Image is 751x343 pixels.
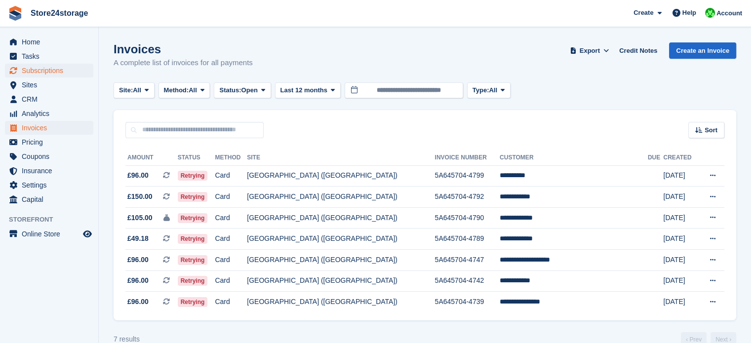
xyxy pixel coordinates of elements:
[22,164,81,178] span: Insurance
[247,207,435,229] td: [GEOGRAPHIC_DATA] ([GEOGRAPHIC_DATA])
[22,64,81,77] span: Subscriptions
[127,233,149,244] span: £49.18
[22,227,81,241] span: Online Store
[435,292,499,312] td: 5A645704-4739
[705,125,717,135] span: Sort
[127,275,149,286] span: £96.00
[5,92,93,106] a: menu
[215,150,247,166] th: Method
[114,42,253,56] h1: Invoices
[215,187,247,208] td: Card
[215,207,247,229] td: Card
[5,150,93,163] a: menu
[8,6,23,21] img: stora-icon-8386f47178a22dfd0bd8f6a31ec36ba5ce8667c1dd55bd0f319d3a0aa187defe.svg
[127,191,153,202] span: £150.00
[133,85,141,95] span: All
[219,85,241,95] span: Status:
[280,85,327,95] span: Last 12 months
[5,64,93,77] a: menu
[435,207,499,229] td: 5A645704-4790
[663,292,698,312] td: [DATE]
[435,229,499,250] td: 5A645704-4789
[178,192,208,202] span: Retrying
[633,8,653,18] span: Create
[178,297,208,307] span: Retrying
[215,250,247,271] td: Card
[119,85,133,95] span: Site:
[435,165,499,187] td: 5A645704-4799
[178,276,208,286] span: Retrying
[22,150,81,163] span: Coupons
[127,213,153,223] span: £105.00
[127,170,149,181] span: £96.00
[435,250,499,271] td: 5A645704-4747
[435,270,499,292] td: 5A645704-4742
[580,46,600,56] span: Export
[473,85,489,95] span: Type:
[22,49,81,63] span: Tasks
[467,82,511,99] button: Type: All
[178,255,208,265] span: Retrying
[22,192,81,206] span: Capital
[22,135,81,149] span: Pricing
[5,78,93,92] a: menu
[648,150,664,166] th: Due
[275,82,341,99] button: Last 12 months
[114,57,253,69] p: A complete list of invoices for all payments
[663,187,698,208] td: [DATE]
[178,213,208,223] span: Retrying
[5,164,93,178] a: menu
[615,42,661,59] a: Credit Notes
[5,35,93,49] a: menu
[241,85,258,95] span: Open
[215,165,247,187] td: Card
[81,228,93,240] a: Preview store
[500,150,648,166] th: Customer
[5,107,93,120] a: menu
[214,82,271,99] button: Status: Open
[22,121,81,135] span: Invoices
[114,82,155,99] button: Site: All
[9,215,98,225] span: Storefront
[5,227,93,241] a: menu
[682,8,696,18] span: Help
[127,297,149,307] span: £96.00
[705,8,715,18] img: Tracy Harper
[247,250,435,271] td: [GEOGRAPHIC_DATA] ([GEOGRAPHIC_DATA])
[669,42,736,59] a: Create an Invoice
[178,150,215,166] th: Status
[5,49,93,63] a: menu
[125,150,178,166] th: Amount
[489,85,497,95] span: All
[22,92,81,106] span: CRM
[663,229,698,250] td: [DATE]
[22,178,81,192] span: Settings
[435,187,499,208] td: 5A645704-4792
[127,255,149,265] span: £96.00
[215,292,247,312] td: Card
[22,107,81,120] span: Analytics
[663,165,698,187] td: [DATE]
[158,82,210,99] button: Method: All
[215,229,247,250] td: Card
[247,292,435,312] td: [GEOGRAPHIC_DATA] ([GEOGRAPHIC_DATA])
[663,250,698,271] td: [DATE]
[27,5,92,21] a: Store24storage
[663,270,698,292] td: [DATE]
[22,78,81,92] span: Sites
[247,187,435,208] td: [GEOGRAPHIC_DATA] ([GEOGRAPHIC_DATA])
[247,229,435,250] td: [GEOGRAPHIC_DATA] ([GEOGRAPHIC_DATA])
[22,35,81,49] span: Home
[5,121,93,135] a: menu
[247,150,435,166] th: Site
[247,165,435,187] td: [GEOGRAPHIC_DATA] ([GEOGRAPHIC_DATA])
[5,192,93,206] a: menu
[178,234,208,244] span: Retrying
[716,8,742,18] span: Account
[435,150,499,166] th: Invoice Number
[247,270,435,292] td: [GEOGRAPHIC_DATA] ([GEOGRAPHIC_DATA])
[568,42,611,59] button: Export
[164,85,189,95] span: Method:
[189,85,197,95] span: All
[215,270,247,292] td: Card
